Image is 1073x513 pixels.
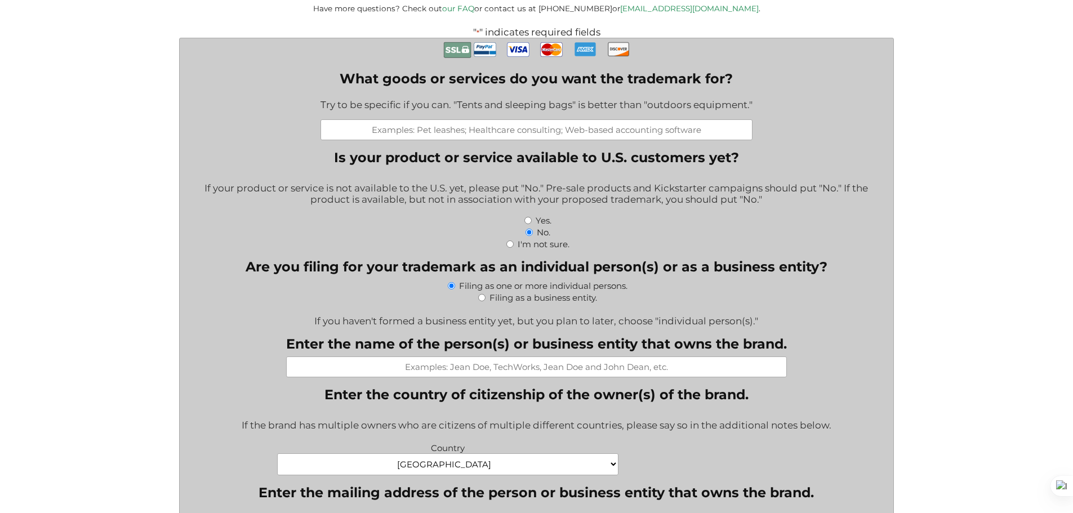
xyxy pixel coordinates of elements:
label: Filing as a business entity. [489,292,597,303]
img: MasterCard [540,38,563,61]
input: Examples: Jean Doe, TechWorks, Jean Doe and John Dean, etc. [286,356,787,377]
label: Filing as one or more individual persons. [459,280,627,291]
img: PayPal [474,38,496,61]
a: our FAQ [442,4,474,13]
label: Enter the name of the person(s) or business entity that owns the brand. [286,336,787,352]
input: Examples: Pet leashes; Healthcare consulting; Web-based accounting software [320,119,753,140]
legend: Enter the country of citizenship of the owner(s) of the brand. [324,386,749,403]
div: If your product or service is not available to the U.S. yet, please put "No." Pre-sale products a... [188,175,885,214]
img: Secure Payment with SSL [443,38,471,61]
legend: Enter the mailing address of the person or business entity that owns the brand. [259,484,814,501]
legend: Are you filing for your trademark as an individual person(s) or as a business entity? [246,258,827,275]
img: Discover [607,38,630,60]
label: Country [277,440,618,453]
img: Visa [507,38,529,61]
label: Yes. [536,215,551,226]
div: If the brand has multiple owners who are citizens of multiple different countries, please say so ... [188,412,885,440]
legend: Is your product or service available to U.S. customers yet? [334,149,739,166]
div: If you haven't formed a business entity yet, but you plan to later, choose "individual person(s)." [188,308,885,327]
label: No. [537,227,550,238]
p: " " indicates required fields [140,26,934,38]
img: AmEx [574,38,596,60]
a: [EMAIL_ADDRESS][DOMAIN_NAME] [620,4,759,13]
label: What goods or services do you want the trademark for? [320,70,753,87]
div: Try to be specific if you can. "Tents and sleeping bags" is better than "outdoors equipment." [320,92,753,119]
small: Have more questions? Check out or contact us at [PHONE_NUMBER] or . [313,4,760,13]
label: I'm not sure. [518,239,569,249]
